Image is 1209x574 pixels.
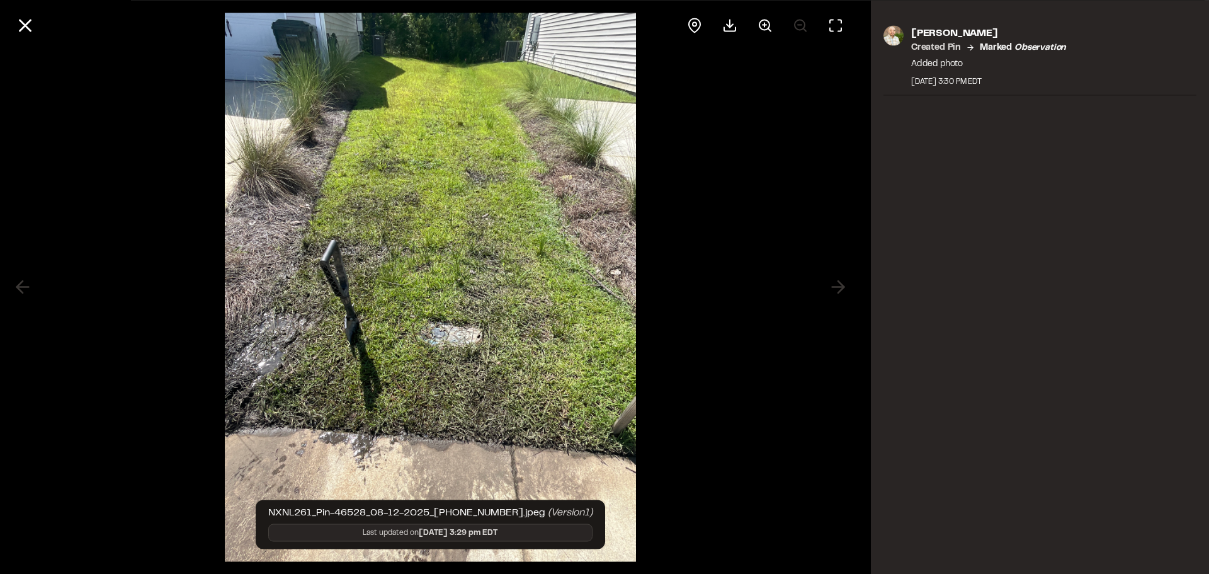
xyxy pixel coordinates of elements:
[820,10,851,40] button: Toggle Fullscreen
[911,25,1066,40] p: [PERSON_NAME]
[911,76,1066,87] div: [DATE] 3:30 PM EDT
[980,40,1066,54] p: Marked
[911,57,1066,71] p: Added photo
[911,40,961,54] p: Created Pin
[10,10,40,40] button: Close modal
[750,10,780,40] button: Zoom in
[883,25,904,45] img: photo
[1014,43,1066,51] em: observation
[679,10,710,40] div: View pin on map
